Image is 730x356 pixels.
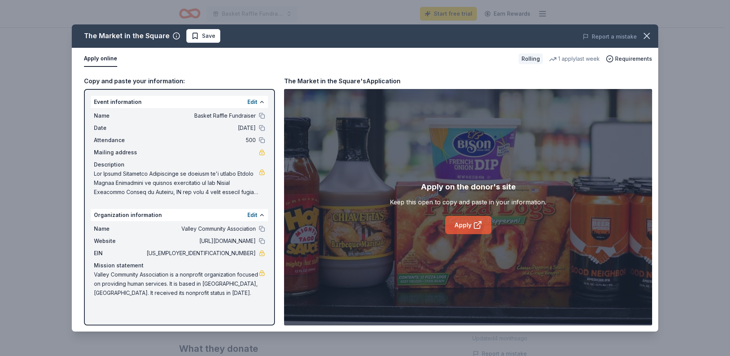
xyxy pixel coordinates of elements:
div: Copy and paste your information: [84,76,275,86]
span: 500 [145,136,256,145]
a: Apply [445,216,491,234]
div: Rolling [518,53,543,64]
div: Mission statement [94,261,265,270]
span: Attendance [94,136,145,145]
button: Requirements [606,54,652,63]
div: The Market in the Square [84,30,170,42]
button: Apply online [84,51,117,67]
button: Edit [247,210,257,220]
button: Edit [247,97,257,107]
div: Organization information [91,209,268,221]
div: Keep this open to copy and paste in your information. [390,197,546,207]
span: Lor Ipsumd Sitametco Adipiscinge se doeiusm te'i utlabo Etdolo Magnaa Enimadmini ve quisnos exerc... [94,169,259,197]
button: Save [186,29,220,43]
div: Event information [91,96,268,108]
span: Requirements [615,54,652,63]
span: Valley Community Association is a nonprofit organization focused on providing human services. It ... [94,270,259,298]
div: The Market in the Square's Application [284,76,401,86]
span: [US_EMPLOYER_IDENTIFICATION_NUMBER] [145,249,256,258]
button: Report a mistake [583,32,637,41]
div: 1 apply last week [549,54,600,63]
span: EIN [94,249,145,258]
span: Save [202,31,215,40]
span: Basket Raffle Fundraiser [145,111,256,120]
span: Name [94,224,145,233]
span: Valley Community Association [145,224,256,233]
span: Date [94,123,145,133]
span: Mailing address [94,148,145,157]
div: Description [94,160,265,169]
span: [DATE] [145,123,256,133]
span: Website [94,236,145,246]
div: Apply on the donor's site [421,181,516,193]
span: [URL][DOMAIN_NAME] [145,236,256,246]
span: Name [94,111,145,120]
